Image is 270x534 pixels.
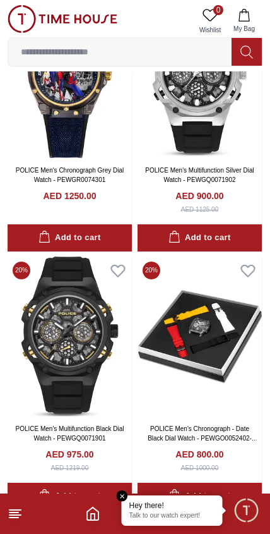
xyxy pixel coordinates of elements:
[213,5,223,15] span: 0
[16,425,124,442] a: POLICE Men's Multifunction Black Dial Watch - PEWGQ0071901
[194,5,226,37] a: 0Wishlist
[194,25,226,35] span: Wishlist
[233,497,261,525] div: Chat Widget
[43,190,96,202] h4: AED 1250.00
[138,257,262,416] img: POLICE Men's Chronograph - Date Black Dial Watch - PEWGO0052402-SET
[8,257,132,416] img: POLICE Men's Multifunction Black Dial Watch - PEWGQ0071901
[85,506,100,521] a: Home
[228,24,260,33] span: My Bag
[138,224,262,252] button: Add to cart
[38,231,100,245] div: Add to cart
[181,463,219,473] div: AED 1000.00
[181,205,219,214] div: AED 1125.00
[226,5,262,37] button: My Bag
[129,512,215,521] p: Talk to our watch expert!
[148,425,258,451] a: POLICE Men's Chronograph - Date Black Dial Watch - PEWGO0052402-SET
[38,489,100,504] div: Add to cart
[175,190,223,202] h4: AED 900.00
[8,483,132,510] button: Add to cart
[13,262,30,279] span: 20 %
[143,262,160,279] span: 20 %
[129,501,215,511] div: Hey there!
[45,448,93,461] h4: AED 975.00
[168,489,230,504] div: Add to cart
[8,5,117,33] img: ...
[8,224,132,252] button: Add to cart
[16,167,124,183] a: POLICE Men's Chronograph Grey Dial Watch - PEWGR0074301
[175,448,223,461] h4: AED 800.00
[145,167,254,183] a: POLICE Men's Multifunction Silver Dial Watch - PEWGQ0071902
[51,463,89,473] div: AED 1219.00
[117,490,128,502] em: Close tooltip
[138,483,262,510] button: Add to cart
[168,231,230,245] div: Add to cart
